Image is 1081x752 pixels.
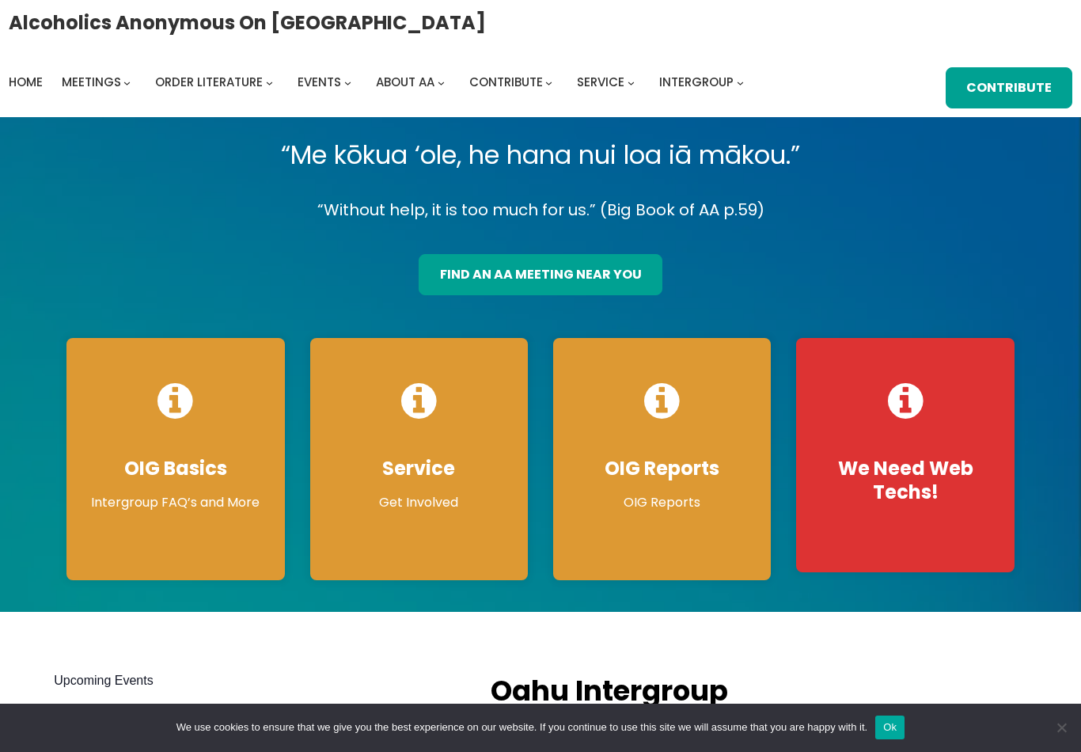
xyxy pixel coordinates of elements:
[376,71,434,93] a: About AA
[469,74,543,90] span: Contribute
[82,457,268,480] h4: OIG Basics
[9,6,486,40] a: Alcoholics Anonymous on [GEOGRAPHIC_DATA]
[659,74,734,90] span: Intergroup
[946,67,1073,108] a: Contribute
[344,78,351,85] button: Events submenu
[62,71,121,93] a: Meetings
[569,457,755,480] h4: OIG Reports
[54,671,458,690] h2: Upcoming Events
[545,78,552,85] button: Contribute submenu
[298,71,341,93] a: Events
[491,671,872,712] h2: Oahu Intergroup
[54,196,1026,224] p: “Without help, it is too much for us.” (Big Book of AA p.59)
[419,254,662,295] a: find an aa meeting near you
[569,493,755,512] p: OIG Reports
[155,74,263,90] span: Order Literature
[123,78,131,85] button: Meetings submenu
[9,74,43,90] span: Home
[326,457,512,480] h4: Service
[875,716,905,739] button: Ok
[737,78,744,85] button: Intergroup submenu
[326,493,512,512] p: Get Involved
[577,74,624,90] span: Service
[298,74,341,90] span: Events
[54,133,1026,177] p: “Me kōkua ‘ole, he hana nui loa iā mākou.”
[812,457,998,504] h4: We Need Web Techs!
[1053,720,1069,735] span: No
[62,74,121,90] span: Meetings
[628,78,635,85] button: Service submenu
[9,71,749,93] nav: Intergroup
[82,493,268,512] p: Intergroup FAQ’s and More
[266,78,273,85] button: Order Literature submenu
[438,78,445,85] button: About AA submenu
[176,720,867,735] span: We use cookies to ensure that we give you the best experience on our website. If you continue to ...
[659,71,734,93] a: Intergroup
[577,71,624,93] a: Service
[9,71,43,93] a: Home
[376,74,434,90] span: About AA
[469,71,543,93] a: Contribute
